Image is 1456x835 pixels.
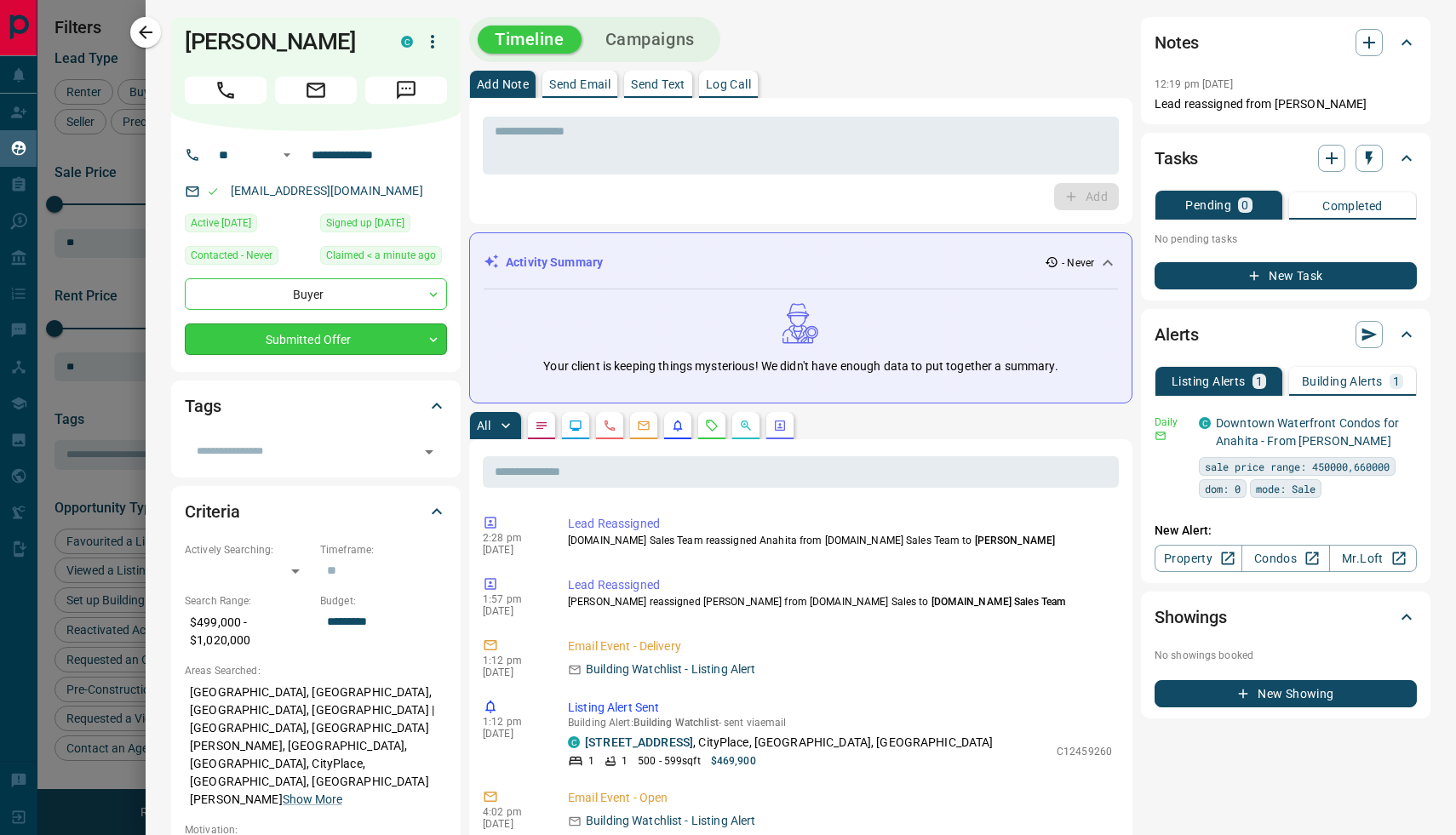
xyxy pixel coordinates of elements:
button: Campaigns [588,26,712,54]
a: [EMAIL_ADDRESS][DOMAIN_NAME] [231,184,423,197]
span: Email [275,77,357,104]
p: C12459260 [1057,744,1112,759]
p: [GEOGRAPHIC_DATA], [GEOGRAPHIC_DATA], [GEOGRAPHIC_DATA], [GEOGRAPHIC_DATA] | [GEOGRAPHIC_DATA], [... [185,678,447,814]
span: sale price range: 450000,660000 [1205,458,1390,475]
svg: Emails [637,419,651,432]
span: Building Watchlist [633,717,719,729]
span: Contacted - Never [191,247,272,264]
p: New Alert: [1155,522,1417,540]
p: $499,000 - $1,020,000 [185,609,312,655]
div: Buyer [185,278,447,310]
p: Search Range: [185,593,312,609]
h2: Showings [1155,603,1227,631]
p: Lead reassigned from [PERSON_NAME] [1155,95,1417,113]
svg: Opportunities [739,419,753,432]
svg: Calls [603,419,616,432]
p: 0 [1241,199,1248,211]
a: [STREET_ADDRESS] [585,735,693,749]
button: New Showing [1155,680,1417,707]
span: Message [365,77,447,104]
div: Criteria [185,491,447,532]
p: No pending tasks [1155,226,1417,252]
h2: Alerts [1155,321,1199,348]
h2: Criteria [185,498,240,525]
span: Active [DATE] [191,214,251,232]
p: Actively Searching: [185,542,312,558]
span: Signed up [DATE] [326,214,404,232]
div: Alerts [1155,314,1417,355]
span: dom: 0 [1205,480,1241,497]
p: Building Watchlist - Listing Alert [586,812,755,830]
p: Email Event - Open [568,789,1112,807]
h1: [PERSON_NAME] [185,28,375,55]
p: No showings booked [1155,648,1417,663]
button: Timeline [478,26,582,54]
span: [PERSON_NAME] [975,535,1055,546]
p: Building Alerts [1302,375,1383,387]
p: [PERSON_NAME] reassigned [PERSON_NAME] from [DOMAIN_NAME] Sales to [568,594,1112,609]
div: Tags [185,386,447,426]
p: Add Note [477,78,529,90]
h2: Notes [1155,29,1199,56]
p: Building Alert : - sent via email [568,717,1112,729]
svg: Agent Actions [773,419,787,432]
div: Notes [1155,22,1417,63]
svg: Notes [535,419,548,432]
p: Send Email [549,78,610,90]
p: Activity Summary [506,254,603,272]
p: 1 [1393,375,1400,387]
p: All [477,420,490,432]
h2: Tags [185,392,221,420]
p: [DATE] [483,605,542,617]
svg: Listing Alerts [671,419,685,432]
p: Completed [1322,200,1383,212]
div: Activity Summary- Never [484,247,1118,278]
p: Send Text [631,78,685,90]
div: Submitted Offer [185,323,447,355]
div: Tue Oct 14 2025 [320,246,447,270]
p: Daily [1155,415,1189,430]
button: New Task [1155,262,1417,289]
p: Budget: [320,593,447,609]
p: Email Event - Delivery [568,638,1112,655]
span: mode: Sale [1256,480,1316,497]
p: [DATE] [483,818,542,830]
p: 4:02 pm [483,806,542,818]
div: Showings [1155,597,1417,638]
p: $469,900 [711,753,756,769]
div: condos.ca [1199,417,1211,429]
button: Open [417,440,441,464]
p: Log Call [706,78,751,90]
div: condos.ca [568,736,580,748]
button: Show More [283,791,342,809]
a: Mr.Loft [1329,545,1417,572]
div: Wed Sep 12 2018 [320,214,447,237]
button: Open [277,145,297,165]
p: 1:12 pm [483,716,542,728]
p: [DATE] [483,666,542,678]
svg: Lead Browsing Activity [569,419,582,432]
p: 2:28 pm [483,532,542,544]
p: Your client is keeping things mysterious! We didn't have enough data to put together a summary. [543,357,1058,375]
p: 1:57 pm [483,593,542,605]
a: Property [1155,545,1242,572]
p: 1 [1256,375,1263,387]
p: Lead Reassigned [568,515,1112,533]
svg: Requests [705,419,719,432]
a: Downtown Waterfront Condos for Anahita - From [PERSON_NAME] [1216,416,1399,448]
div: Tasks [1155,138,1417,179]
svg: Email [1155,430,1167,442]
svg: Email Valid [207,186,219,197]
span: Claimed < a minute ago [326,247,436,264]
p: 1 [622,753,628,769]
a: Condos [1241,545,1329,572]
p: 1:12 pm [483,655,542,666]
p: Timeframe: [320,542,447,558]
p: Listing Alerts [1172,375,1246,387]
div: Fri Oct 10 2025 [185,214,312,237]
span: Call [185,77,267,104]
p: [DOMAIN_NAME] Sales Team reassigned Anahita from [DOMAIN_NAME] Sales Team to [568,533,1112,548]
p: Building Watchlist - Listing Alert [586,661,755,678]
p: , CityPlace, [GEOGRAPHIC_DATA], [GEOGRAPHIC_DATA] [585,734,994,752]
p: 12:19 pm [DATE] [1155,78,1233,90]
